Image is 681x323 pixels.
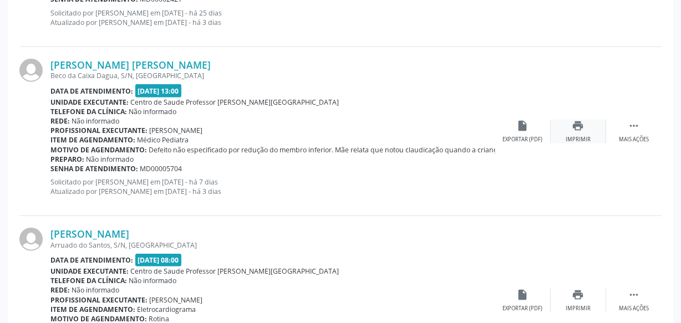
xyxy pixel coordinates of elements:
img: img [19,228,43,251]
b: Item de agendamento: [50,135,135,145]
span: Não informado [129,276,177,285]
i: insert_drive_file [517,120,529,132]
b: Unidade executante: [50,266,129,276]
span: Não informado [72,116,120,126]
div: Imprimir [566,305,591,312]
b: Unidade executante: [50,98,129,107]
span: [DATE] 08:00 [135,254,182,266]
b: Data de atendimento: [50,255,133,265]
b: Item de agendamento: [50,305,135,314]
b: Profissional executante: [50,295,148,305]
span: Centro de Saude Professor [PERSON_NAME][GEOGRAPHIC_DATA] [131,98,339,107]
b: Telefone da clínica: [50,276,127,285]
span: Centro de Saude Professor [PERSON_NAME][GEOGRAPHIC_DATA] [131,266,339,276]
span: Não informado [72,285,120,295]
i: print [572,120,585,132]
b: Preparo: [50,155,84,164]
p: Solicitado por [PERSON_NAME] em [DATE] - há 7 dias Atualizado por [PERSON_NAME] em [DATE] - há 3 ... [50,177,495,196]
div: Arruado do Santos, S/N, [GEOGRAPHIC_DATA] [50,240,495,250]
p: Solicitado por [PERSON_NAME] em [DATE] - há 25 dias Atualizado por [PERSON_NAME] em [DATE] - há 3... [50,8,495,27]
i:  [628,289,640,301]
b: Rede: [50,116,70,126]
div: Exportar (PDF) [503,136,543,143]
span: [PERSON_NAME] [150,295,203,305]
span: Não informado [129,107,177,116]
div: Imprimir [566,136,591,143]
i: print [572,289,585,301]
b: Motivo de agendamento: [50,145,147,155]
a: [PERSON_NAME] [50,228,129,240]
div: Exportar (PDF) [503,305,543,312]
span: Médico Pediatra [138,135,189,145]
span: [DATE] 13:00 [135,84,182,97]
b: Rede: [50,285,70,295]
div: Beco da Caixa Dagua, S/N, [GEOGRAPHIC_DATA] [50,71,495,80]
i: insert_drive_file [517,289,529,301]
span: Não informado [87,155,134,164]
span: MD00005704 [140,164,182,173]
i:  [628,120,640,132]
a: [PERSON_NAME] [PERSON_NAME] [50,59,211,71]
div: Mais ações [619,305,649,312]
span: [PERSON_NAME] [150,126,203,135]
b: Data de atendimento: [50,86,133,96]
b: Telefone da clínica: [50,107,127,116]
div: Mais ações [619,136,649,143]
b: Senha de atendimento: [50,164,138,173]
span: Eletrocardiograma [138,305,196,314]
b: Profissional executante: [50,126,148,135]
img: img [19,59,43,82]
